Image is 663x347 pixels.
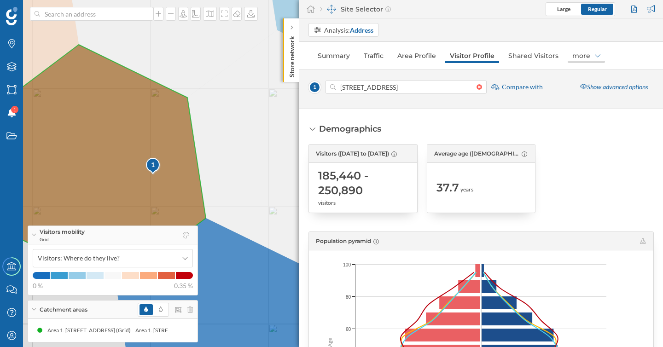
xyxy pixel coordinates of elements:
[174,281,193,290] span: 0.35 %
[38,254,120,263] span: Visitors: Where do they live?
[145,157,159,174] div: 1
[343,261,351,268] span: 100
[350,26,373,34] strong: Address
[319,123,381,135] div: Demographics
[359,48,388,63] a: Traffic
[13,105,16,114] span: 1
[145,157,161,175] img: pois-map-marker.svg
[588,6,607,12] span: Regular
[460,185,473,194] span: years
[6,7,17,25] img: Geoblink Logo
[575,79,653,95] div: Show advanced options
[316,237,371,244] span: Population pyramid
[134,326,222,335] div: Area 1. [STREET_ADDRESS] (Grid)
[318,199,336,207] span: visitors
[504,48,563,63] a: Shared Visitors
[145,160,161,169] div: 1
[557,6,570,12] span: Large
[47,326,134,335] div: Area 1. [STREET_ADDRESS] (Grid)
[346,325,351,332] span: 60
[436,180,459,195] span: 37.7
[18,6,63,15] span: Assistance
[326,338,333,347] text: Age
[393,48,441,63] a: Area Profile
[316,150,389,158] span: Visitors ([DATE] to [DATE])
[324,25,373,35] div: Analysis:
[313,48,355,63] a: Summary
[568,48,605,63] div: more
[40,228,85,236] span: Visitors mobility
[33,281,43,290] span: 0 %
[287,32,297,77] p: Store network
[318,168,408,198] span: 185,440 - 250,890
[445,48,499,63] a: Visitor Profile
[346,293,351,300] span: 80
[40,306,87,314] span: Catchment areas
[434,150,520,158] span: Average age ([DEMOGRAPHIC_DATA][DATE] to [DATE])
[502,82,543,92] span: Compare with
[327,5,336,14] img: dashboards-manager.svg
[308,81,321,93] span: 1
[320,5,391,14] div: Site Selector
[40,236,85,243] span: Grid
